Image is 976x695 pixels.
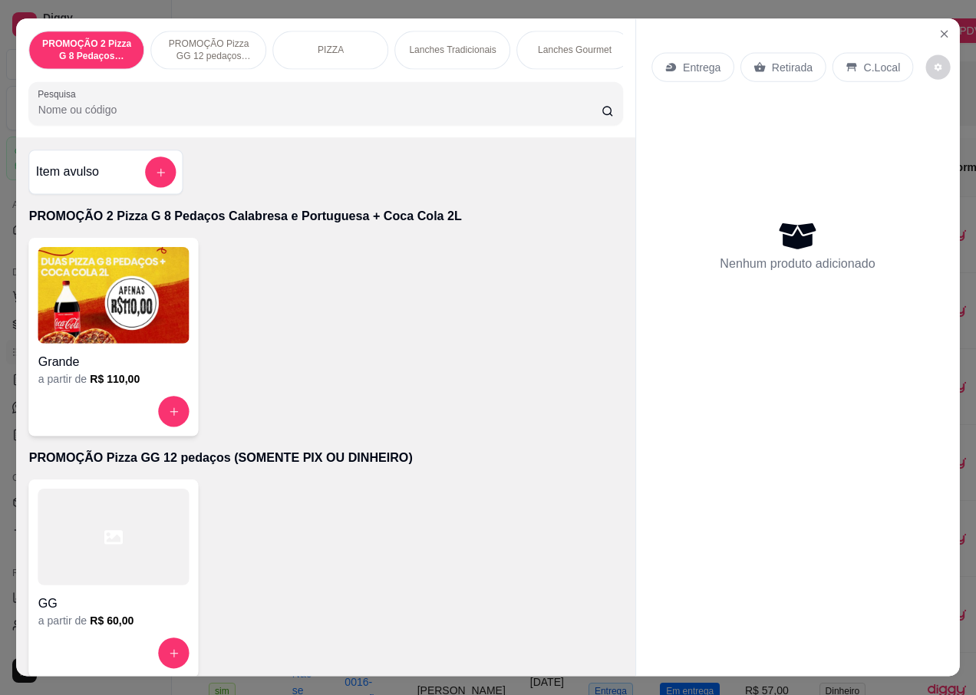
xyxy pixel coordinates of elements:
[38,595,190,613] h4: GG
[38,371,190,387] div: a partir de
[931,22,956,47] button: Close
[29,449,623,467] p: PROMOÇÃO Pizza GG 12 pedaços (SOMENTE PIX OU DINHEIRO)
[538,44,612,57] p: Lanches Gourmet
[38,353,190,371] h4: Grande
[159,397,190,427] button: increase-product-quantity
[38,102,602,117] input: Pesquisa
[159,638,190,669] button: increase-product-quantity
[42,38,132,63] p: PROMOÇÃO 2 Pizza G 8 Pedaços Calabresa e Portuguesa + Coca Cola 2L
[36,163,99,182] h4: Item avulso
[38,87,81,100] label: Pesquisa
[90,613,134,628] h6: R$ 60,00
[772,60,813,75] p: Retirada
[720,255,875,273] p: Nenhum produto adicionado
[29,207,623,226] p: PROMOÇÃO 2 Pizza G 8 Pedaços Calabresa e Portuguesa + Coca Cola 2L
[164,38,254,63] p: PROMOÇÃO Pizza GG 12 pedaços (SOMENTE PIX OU DINHEIRO)
[146,157,176,188] button: add-separate-item
[38,613,190,628] div: a partir de
[318,44,344,57] p: PIZZA
[90,371,140,387] h6: R$ 110,00
[864,60,901,75] p: C.Local
[38,247,190,344] img: product-image
[683,60,720,75] p: Entrega
[409,44,496,57] p: Lanches Tradicionais
[926,55,951,80] button: decrease-product-quantity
